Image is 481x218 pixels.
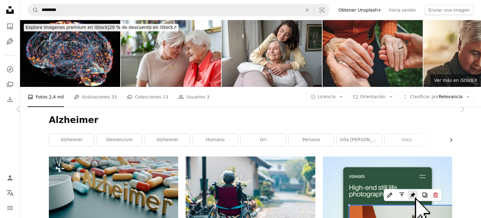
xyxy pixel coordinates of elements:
button: Licencia [307,92,347,102]
a: Usuarios 3 [178,87,209,107]
span: Orientación [360,94,385,99]
a: silla [PERSON_NAME] [337,134,381,146]
a: Explorar [4,63,16,76]
button: Buscar en Unsplash [28,4,39,16]
button: Búsqueda visual [314,4,329,16]
a: Siguiente [443,79,481,139]
a: Colecciones [4,78,16,91]
a: Obtener Unsplash+ [335,5,385,15]
button: desplazar lista a la derecha [445,134,452,146]
a: Colecciones 13 [127,87,168,107]
h1: Alzheimer [49,114,452,126]
img: Cerebro humano [20,20,120,87]
a: Explora imágenes premium en iStock|20 % de descuento en iStock↗ [20,20,182,35]
form: Encuentra imágenes en todo el sitio [28,4,330,16]
span: 33 [111,93,117,100]
span: Clasificar por [410,94,439,99]
a: demencium [97,134,142,146]
img: Hija abrazando a la madre mayor por detrás tomados de la mano [222,20,322,87]
a: Ilustraciones 33 [74,87,117,107]
a: Humano [193,134,238,146]
a: Iniciar sesión / Registrarse [4,172,16,184]
a: gri [241,134,286,146]
button: Borrar [300,4,314,16]
span: Explora imágenes premium en iStock | [26,25,109,30]
img: Close-up of a man holding an elderly woman's hands [323,20,423,87]
span: 13 [163,93,168,100]
button: Idioma [4,187,16,199]
span: Relevancia [410,94,463,100]
a: Ilustraciones [4,35,16,48]
a: Un montón de pastillas encima de una mesa [49,187,178,193]
span: 3 [207,93,209,100]
a: Salud [432,134,477,146]
button: Enviar una imagen [425,5,473,15]
span: Ver más en iStock ↗ [434,78,477,83]
img: Mujer mayor feliz con su hija adulta en casa [121,20,221,87]
a: Ver más en iStock↗ [430,74,481,87]
button: Menú [4,202,16,214]
span: 20 % de descuento en iStock ↗ [26,25,177,30]
a: Inicia sesión [385,5,420,15]
a: viejo [385,134,429,146]
button: Clasificar porRelevancia [399,92,473,102]
button: Orientación [349,92,396,102]
a: persona [289,134,334,146]
a: Mujer sentada en silla de ruedas [186,197,315,202]
a: alzheimer [145,134,190,146]
a: Fotos [4,20,16,33]
a: Alzheimer [49,134,94,146]
span: Licencia [318,94,336,99]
